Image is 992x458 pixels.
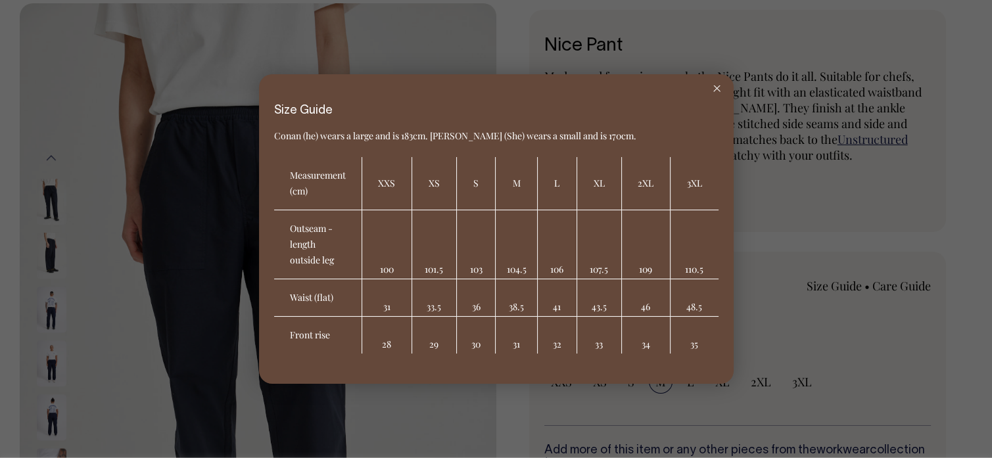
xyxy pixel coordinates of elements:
th: XXS [362,157,412,210]
th: Front rise [274,317,362,354]
td: 104.5 [496,210,537,279]
th: 3XL [671,157,719,210]
td: 110.5 [671,210,719,279]
td: 41 [538,279,577,317]
td: 31 [496,317,537,354]
td: 31 [362,279,412,317]
span: Conan (he) wears a large and is 183cm. [PERSON_NAME] (She) wears a small and is 170cm. [274,129,636,142]
td: 29 [412,317,457,354]
td: 30 [457,317,496,354]
th: M [496,157,537,210]
th: 2XL [622,157,671,210]
td: 100 [362,210,412,279]
td: 109 [622,210,671,279]
td: 36 [457,279,496,317]
td: 106 [538,210,577,279]
td: 32 [538,317,577,354]
th: Waist (flat) [274,279,362,317]
td: 33 [577,317,622,354]
td: 107.5 [577,210,622,279]
td: 28 [362,317,412,354]
td: 46 [622,279,671,317]
th: S [457,157,496,210]
th: L [538,157,577,210]
th: Measurement (cm) [274,157,362,210]
td: 34 [622,317,671,354]
td: 38.5 [496,279,537,317]
th: XL [577,157,622,210]
h6: Size Guide [274,104,719,118]
th: XS [412,157,457,210]
td: 35 [671,317,719,354]
th: Outseam - length outside leg [274,210,362,279]
td: 48.5 [671,279,719,317]
td: 103 [457,210,496,279]
td: 33.5 [412,279,457,317]
td: 43.5 [577,279,622,317]
td: 101.5 [412,210,457,279]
